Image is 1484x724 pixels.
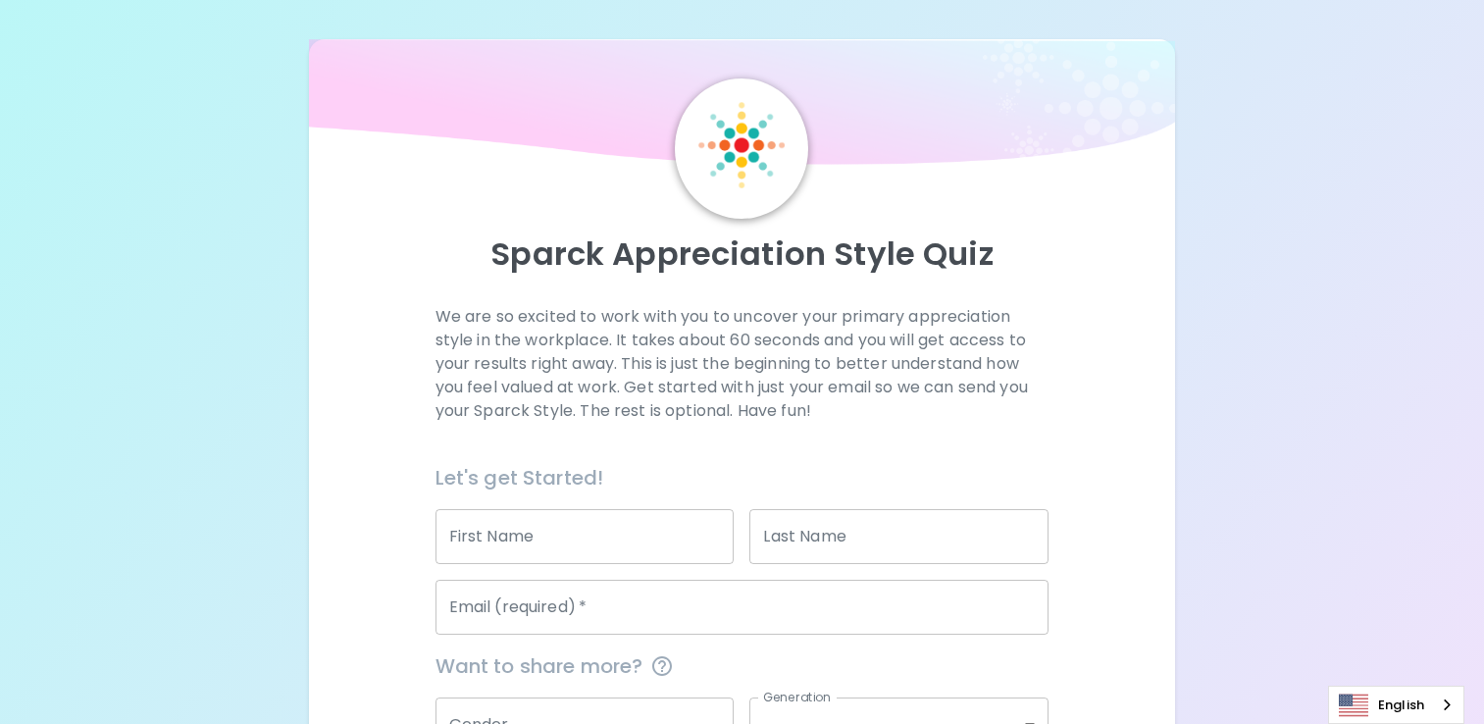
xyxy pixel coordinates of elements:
label: Generation [763,689,831,705]
p: Sparck Appreciation Style Quiz [333,234,1151,274]
img: wave [309,39,1175,176]
h6: Let's get Started! [435,462,1049,493]
span: Want to share more? [435,650,1049,682]
aside: Language selected: English [1328,686,1464,724]
svg: This information is completely confidential and only used for aggregated appreciation studies at ... [650,654,674,678]
a: English [1329,687,1463,723]
div: Language [1328,686,1464,724]
img: Sparck Logo [698,102,785,188]
p: We are so excited to work with you to uncover your primary appreciation style in the workplace. I... [435,305,1049,423]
